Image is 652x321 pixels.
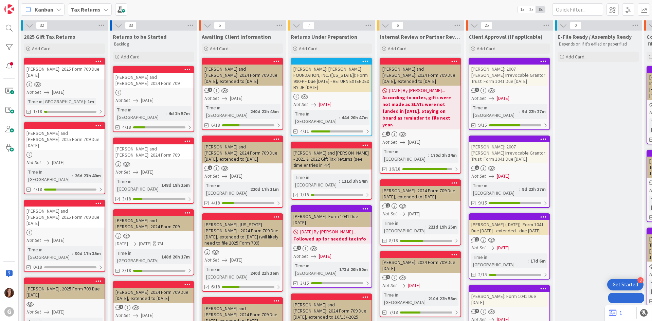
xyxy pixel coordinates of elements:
[382,291,425,306] div: Time in [GEOGRAPHIC_DATA]
[36,21,48,30] span: 32
[202,214,283,247] div: [PERSON_NAME], [US_STATE][PERSON_NAME] : 2024 Form 709 Due [DATE], extended to [DATE] (will likel...
[478,271,487,278] span: 2/15
[469,136,550,208] a: [PERSON_NAME]: 2007 [PERSON_NAME] Irrevocable Grantor Trust: Form 1041 Due [DATE]Not Set[DATE]Tim...
[291,212,372,227] div: [PERSON_NAME]: Form 1041 Due [DATE]
[113,144,194,159] div: [PERSON_NAME] and [PERSON_NAME]: 2024 Form 709
[202,65,283,86] div: [PERSON_NAME] and [PERSON_NAME]: 2024 Form 709 Due [DATE], extended to [DATE]
[26,246,72,261] div: Time in [GEOGRAPHIC_DATA]
[471,253,528,268] div: Time in [GEOGRAPHIC_DATA]
[122,195,131,202] span: 3/18
[248,185,249,193] span: :
[427,223,458,231] div: 221d 19h 25m
[26,89,41,95] i: Not Set
[297,246,301,250] span: 1
[386,275,390,279] span: 1
[204,173,219,179] i: Not Set
[382,219,425,234] div: Time in [GEOGRAPHIC_DATA]
[559,41,638,47] p: Depends on if it's e-filed or paper filed
[303,21,314,30] span: 7
[52,237,65,244] span: [DATE]
[24,278,105,299] div: [PERSON_NAME], 2025 Form 709 Due [DATE]
[300,191,309,198] span: 1/18
[71,6,101,13] b: Tax Returns
[340,114,369,121] div: 44d 20h 47m
[248,269,249,277] span: :
[141,168,153,176] span: [DATE]
[425,295,427,302] span: :
[113,73,194,88] div: [PERSON_NAME] and [PERSON_NAME]: 2024 Form 709
[380,65,460,86] div: [PERSON_NAME] and [PERSON_NAME]: 2024 Form 709 Due [DATE], extended to [DATE]
[478,199,487,207] span: 9/15
[249,108,280,115] div: 240d 21h 45m
[382,94,458,128] b: According to notes, gifts were not made as SLATs were not funded in [DATE]. Staying on board as r...
[337,266,338,273] span: :
[408,210,420,217] span: [DATE]
[248,108,249,115] span: :
[471,95,486,101] i: Not Set
[167,110,192,117] div: 4d 1h 57m
[475,309,479,313] span: 2
[300,228,356,235] span: [DATE] By [PERSON_NAME]...
[24,58,105,117] a: [PERSON_NAME]: 2025 Form 709 Due [DATE]Not Set[DATE]Time in [GEOGRAPHIC_DATA]:1m1/18
[113,138,194,204] a: [PERSON_NAME] and [PERSON_NAME]: 2024 Form 709Not Set[DATE]Time in [GEOGRAPHIC_DATA]:148d 18h 35m...
[380,251,461,317] a: [PERSON_NAME]: 2024 Form 709 Due [DATE]Not Set[DATE]Time in [GEOGRAPHIC_DATA]:210d 22h 58m7/18
[202,58,283,130] a: [PERSON_NAME] and [PERSON_NAME]: 2024 Form 709 Due [DATE], extended to [DATE]Not Set[DATE]Time in...
[24,58,105,79] div: [PERSON_NAME]: 2025 Form 709 Due [DATE]
[388,46,410,52] span: Add Card...
[32,46,54,52] span: Add Card...
[115,169,130,175] i: Not Set
[113,216,194,231] div: [PERSON_NAME] and [PERSON_NAME]: 2024 Form 709
[115,178,159,193] div: Time in [GEOGRAPHIC_DATA]
[26,168,72,183] div: Time in [GEOGRAPHIC_DATA]
[113,209,194,275] a: [PERSON_NAME] and [PERSON_NAME]: 2024 Form 709[DATE][DATE]7MTime in [GEOGRAPHIC_DATA]:148d 20h 17...
[52,159,65,166] span: [DATE]
[520,108,547,115] div: 9d 22h 27m
[291,58,372,136] a: [PERSON_NAME]: [PERSON_NAME] FOUNDATION, INC. ([US_STATE]): Form 990-PF Due [DATE] - RETURN EXTEN...
[389,87,445,94] span: [DATE] By [PERSON_NAME]...
[113,288,194,303] div: [PERSON_NAME]: 2024 Form 709 Due [DATE], extended to [DATE]
[471,182,519,197] div: Time in [GEOGRAPHIC_DATA]
[115,97,130,103] i: Not Set
[159,253,160,261] span: :
[519,185,520,193] span: :
[121,54,143,60] span: Add Card...
[208,88,212,92] span: 1
[570,21,581,30] span: 0
[300,280,309,287] span: 3/15
[389,237,398,244] span: 8/18
[299,46,321,52] span: Add Card...
[208,165,212,170] span: 1
[380,179,461,246] a: [PERSON_NAME]: 2024 Form 709 Due [DATE], extended to [DATE]Not Set[DATE]Time in [GEOGRAPHIC_DATA]...
[291,206,372,227] div: [PERSON_NAME]: Form 1041 Due [DATE]
[389,309,398,316] span: 7/18
[211,122,220,129] span: 6/18
[382,211,397,217] i: Not Set
[211,283,220,290] span: 6/18
[4,288,14,298] img: CA
[291,65,372,92] div: [PERSON_NAME]: [PERSON_NAME] FOUNDATION, INC. ([US_STATE]): Form 990-PF Due [DATE] - RETURN EXTEN...
[527,6,536,13] span: 2x
[613,281,638,288] div: Get Started
[85,98,86,105] span: :
[4,307,14,317] div: G
[478,122,487,129] span: 9/15
[558,33,632,40] span: E-File Ready / Assembly Ready
[291,142,372,200] a: [PERSON_NAME] and [PERSON_NAME] - 2021 & 2022 Gift Tax Returns (see time entries in PP)Time in [G...
[380,180,460,201] div: [PERSON_NAME]: 2024 Form 709 Due [DATE], extended to [DATE]
[339,177,340,185] span: :
[159,181,160,189] span: :
[210,46,232,52] span: Add Card...
[469,213,550,280] a: [PERSON_NAME] ([DATE]): Form 1041 Due [DATE] - extended - due [DATE]Not Set[DATE]Time in [GEOGRAP...
[141,97,153,104] span: [DATE]
[113,282,194,303] div: [PERSON_NAME]: 2024 Form 709 Due [DATE], extended to [DATE]
[552,3,603,16] input: Quick Filter...
[249,185,280,193] div: 220d 17h 11m
[113,33,166,40] span: Returns to be Started
[115,106,166,121] div: Time in [GEOGRAPHIC_DATA]
[24,200,105,272] a: [PERSON_NAME] and [PERSON_NAME]: 2025 Form 709 Due [DATE]Not Set[DATE]Time in [GEOGRAPHIC_DATA]:3...
[52,89,65,96] span: [DATE]
[113,66,194,132] a: [PERSON_NAME] and [PERSON_NAME]: 2024 Form 709Not Set[DATE]Time in [GEOGRAPHIC_DATA]:4d 1h 57m4/18
[475,237,479,242] span: 1
[26,309,41,315] i: Not Set
[477,46,499,52] span: Add Card...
